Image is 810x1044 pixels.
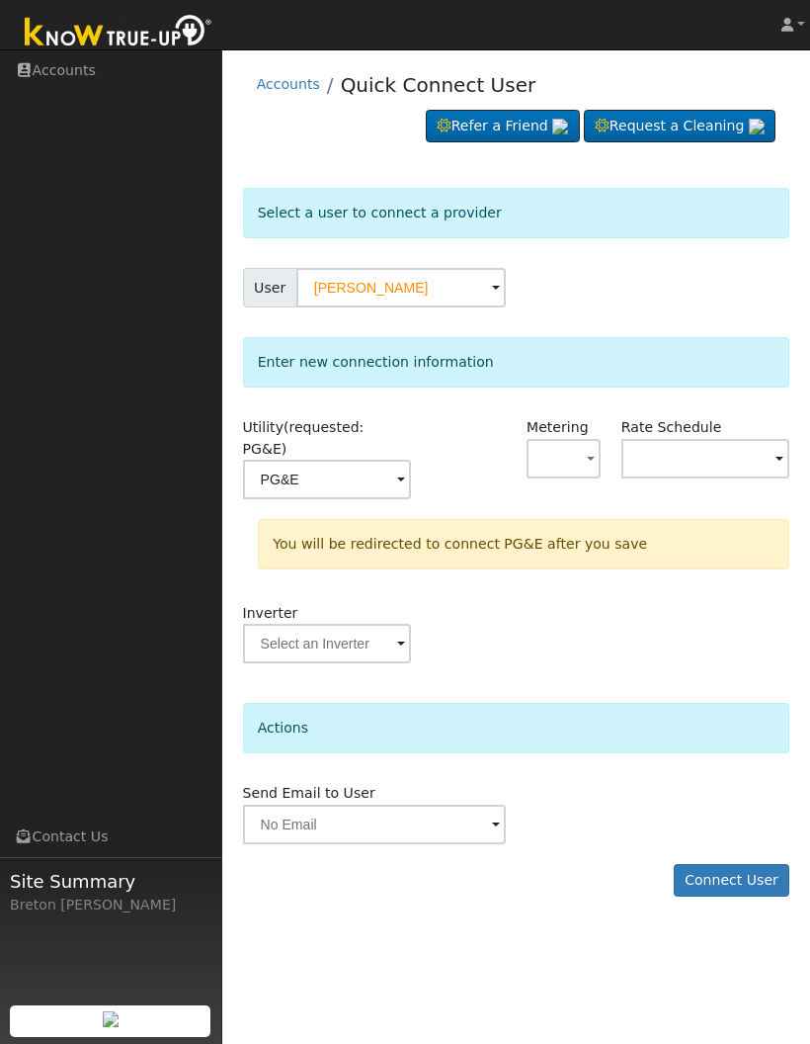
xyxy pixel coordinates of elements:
[103,1011,119,1027] img: retrieve
[243,417,412,459] label: Utility
[243,188,790,238] div: Select a user to connect a provider
[243,624,412,663] input: Select an Inverter
[584,110,775,143] a: Request a Cleaning
[552,119,568,134] img: retrieve
[243,419,364,456] span: (requested: PG&E)
[257,76,320,92] a: Accounts
[10,895,211,915] div: Breton [PERSON_NAME]
[243,460,412,499] input: Select a Utility
[296,268,506,307] input: Select a User
[243,268,297,307] span: User
[243,805,506,844] input: No Email
[258,519,789,569] div: You will be redirected to connect PG&E after you save
[426,110,580,143] a: Refer a Friend
[10,868,211,895] span: Site Summary
[243,337,790,388] div: Enter new connection information
[749,119,765,134] img: retrieve
[621,417,721,438] label: Rate Schedule
[243,703,790,753] div: Actions
[674,864,790,898] button: Connect User
[15,11,222,55] img: Know True-Up
[526,417,589,438] label: Metering
[341,73,536,97] a: Quick Connect User
[243,783,375,804] label: Send Email to User
[243,603,298,624] label: Inverter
